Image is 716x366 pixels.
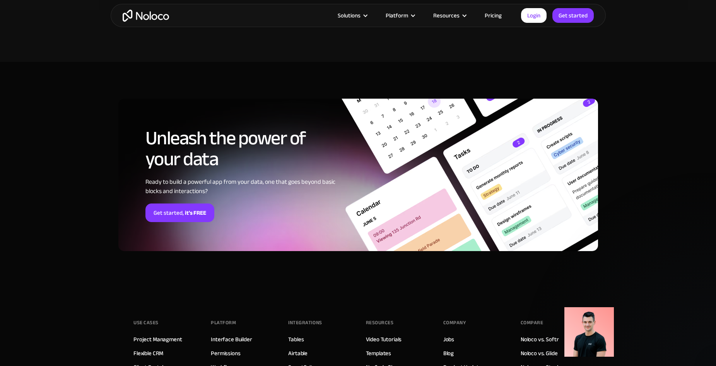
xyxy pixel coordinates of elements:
[443,348,454,358] a: Blog
[145,177,341,196] div: Ready to build a powerful app from your data, one that goes beyond basic blocks and interactions?
[366,334,402,344] a: Video Tutorials
[561,304,716,362] iframe: Intercom notifications message
[521,348,558,358] a: Noloco vs. Glide
[288,317,322,328] div: INTEGRATIONS
[386,10,408,21] div: Platform
[424,10,475,21] div: Resources
[366,348,391,358] a: Templates
[433,10,460,21] div: Resources
[443,334,454,344] a: Jobs
[211,317,236,328] div: Platform
[521,334,559,344] a: Noloco vs. Softr
[123,10,169,22] a: home
[3,3,152,108] div: Notification stack
[288,348,308,358] a: Airtable
[133,334,182,344] a: Project Managment
[185,208,206,218] strong: it's FREE
[552,8,594,23] a: Get started
[366,317,394,328] div: Resources
[288,334,304,344] a: Tables
[145,128,341,169] h2: Unleash the power of your data
[3,3,152,108] div: Intercom messenger
[3,3,152,108] div: message notification from Darragh, Just now. Hey there 👋 Welcome to Noloco! If you have any quest...
[328,10,376,21] div: Solutions
[211,348,240,358] a: Permissions
[338,10,361,21] div: Solutions
[133,348,163,358] a: Flexible CRM
[3,3,53,53] img: Profile image for Darragh
[443,317,466,328] div: Company
[521,317,543,328] div: Compare
[475,10,511,21] a: Pricing
[145,204,214,222] a: Get started,it's FREE
[133,317,159,328] div: Use Cases
[3,3,152,108] div: 1 notification
[376,10,424,21] div: Platform
[211,334,252,344] a: Interface Builder
[521,8,547,23] a: Login
[3,3,152,108] div: Intercom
